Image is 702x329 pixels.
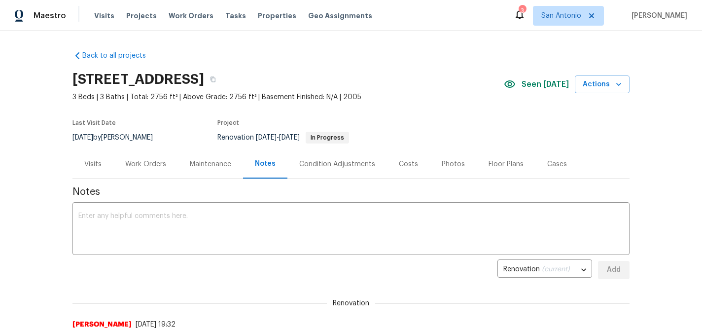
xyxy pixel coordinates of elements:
button: Copy Address [204,71,222,88]
span: Work Orders [169,11,213,21]
div: Notes [255,159,276,169]
span: Renovation [217,134,349,141]
span: In Progress [307,135,348,141]
div: Photos [442,159,465,169]
span: Projects [126,11,157,21]
span: Maestro [34,11,66,21]
div: Floor Plans [489,159,524,169]
span: (current) [542,266,570,273]
span: San Antonio [541,11,581,21]
span: Properties [258,11,296,21]
div: Work Orders [125,159,166,169]
span: Tasks [225,12,246,19]
a: Back to all projects [72,51,167,61]
span: [DATE] [72,134,93,141]
span: Last Visit Date [72,120,116,126]
span: Visits [94,11,114,21]
div: Costs [399,159,418,169]
div: Maintenance [190,159,231,169]
span: Renovation [327,298,375,308]
span: Geo Assignments [308,11,372,21]
span: [DATE] [256,134,277,141]
div: Renovation (current) [497,258,592,282]
div: Cases [547,159,567,169]
span: 3 Beds | 3 Baths | Total: 2756 ft² | Above Grade: 2756 ft² | Basement Finished: N/A | 2005 [72,92,504,102]
div: Visits [84,159,102,169]
button: Actions [575,75,630,94]
span: [DATE] 19:32 [136,321,175,328]
span: Seen [DATE] [522,79,569,89]
h2: [STREET_ADDRESS] [72,74,204,84]
span: [DATE] [279,134,300,141]
span: - [256,134,300,141]
div: 3 [519,6,526,16]
span: Actions [583,78,622,91]
div: Condition Adjustments [299,159,375,169]
span: Project [217,120,239,126]
div: by [PERSON_NAME] [72,132,165,144]
span: Notes [72,187,630,197]
span: [PERSON_NAME] [628,11,687,21]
